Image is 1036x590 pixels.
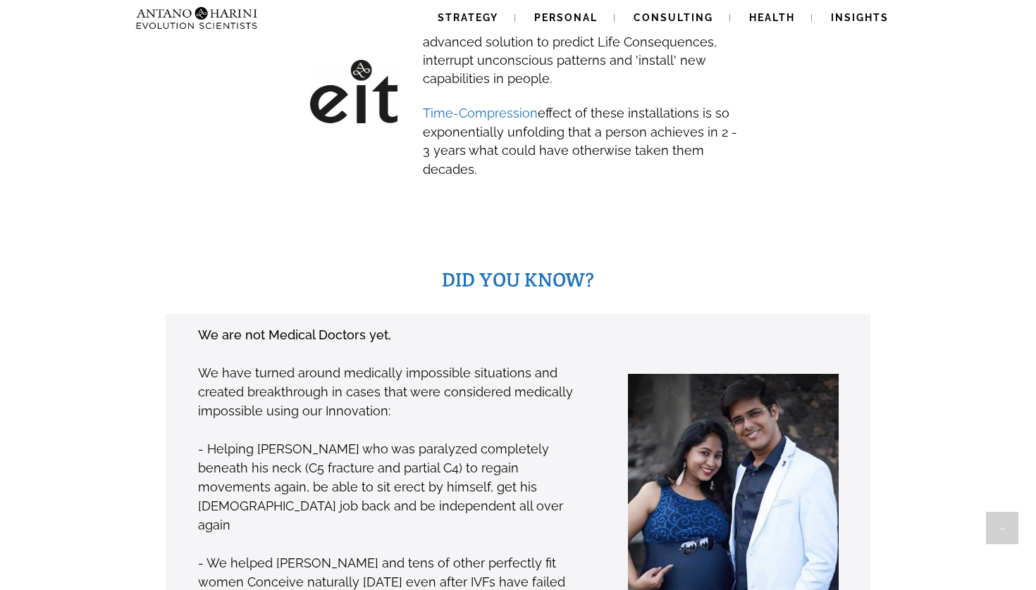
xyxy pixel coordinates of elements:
[423,106,538,120] span: Time-Compression
[198,327,391,342] strong: We are not Medical Doctors yet,
[438,12,498,23] span: Strategy
[442,267,594,292] span: DID YOU KNOW?
[310,60,397,124] img: EIT-Black
[423,106,737,176] span: effect of these installations is so exponentially unfolding that a person achieves in 2 - 3 years...
[198,439,584,534] p: - Helping [PERSON_NAME] who was paralyzed completely beneath his neck (C5 fracture and partial C4...
[634,12,713,23] span: Consulting
[534,12,598,23] span: Personal
[831,12,889,23] span: Insights
[749,12,795,23] span: Health
[198,363,584,420] p: We have turned around medically impossible situations and created breakthrough in cases that were...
